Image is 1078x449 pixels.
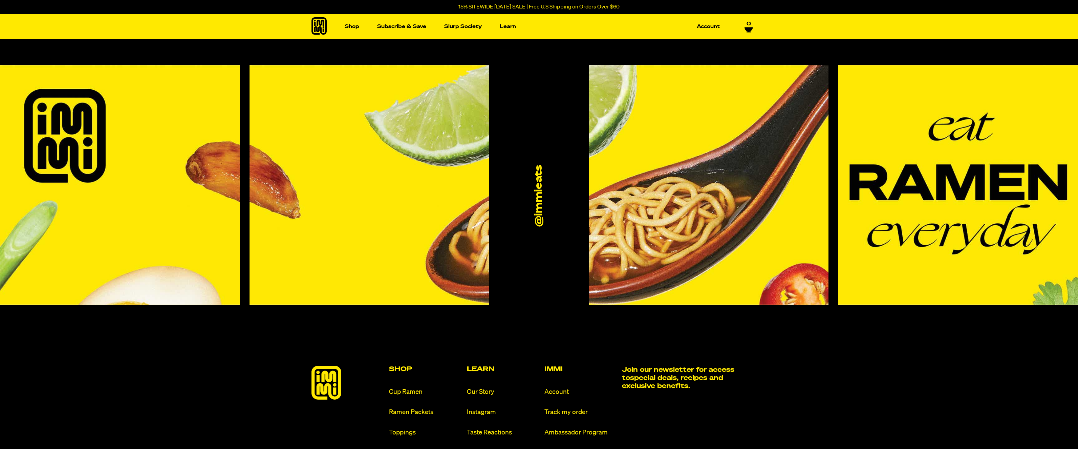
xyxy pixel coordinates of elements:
a: Account [544,387,617,397]
h2: Learn [467,366,539,373]
a: Cup Ramen [389,387,461,397]
nav: Main navigation [342,14,723,39]
img: Instagram [589,65,828,305]
img: Instagram [250,65,489,305]
a: Slurp Society [441,21,484,32]
img: Instagram [838,65,1078,305]
a: Ambassador Program [544,428,617,437]
a: Shop [342,21,362,32]
a: Learn [497,21,519,32]
a: Subscribe & Save [374,21,429,32]
a: Account [694,21,723,32]
p: 15% SITEWIDE [DATE] SALE | Free U.S Shipping on Orders Over $60 [458,4,620,10]
a: @immieats [533,147,545,227]
img: immieats [311,366,341,400]
a: Taste Reactions [467,428,539,437]
a: Toppings [389,428,461,437]
a: Track my order [544,408,617,417]
h2: Immi [544,366,617,373]
span: 0 [747,21,751,27]
h2: Join our newsletter for access to special deals, recipes and exclusive benefits. [622,366,739,390]
h2: Shop [389,366,461,373]
a: Ramen Packets [389,408,461,417]
a: Instagram [467,408,539,417]
a: 0 [745,21,753,32]
a: Our Story [467,387,539,397]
